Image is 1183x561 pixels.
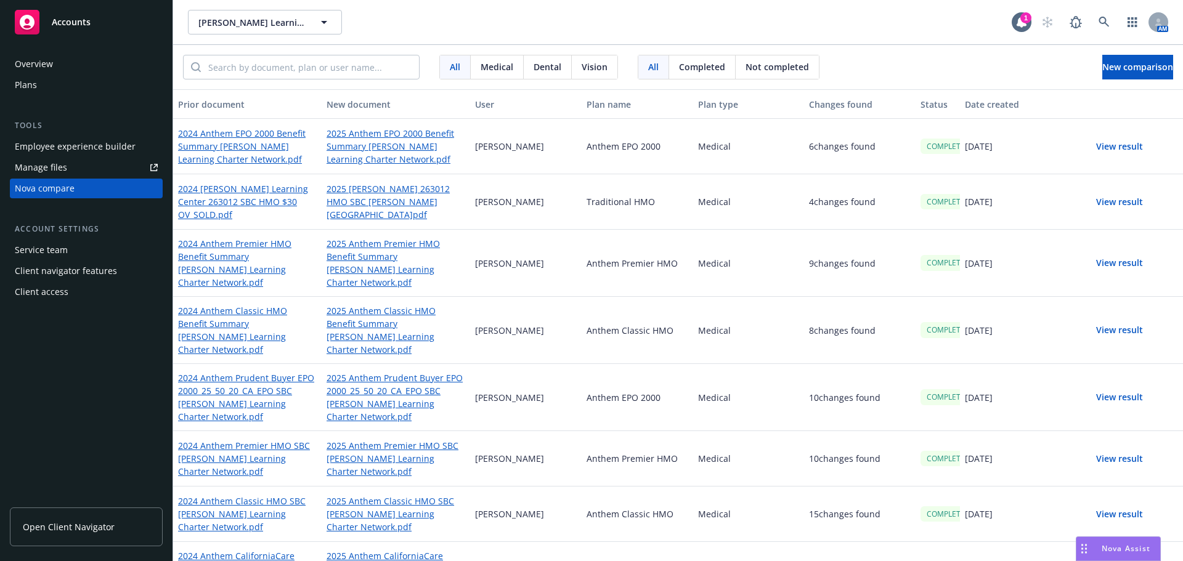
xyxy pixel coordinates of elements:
[1102,55,1173,79] button: New comparison
[809,507,880,520] p: 15 changes found
[15,158,67,177] div: Manage files
[960,89,1071,119] button: Date created
[1120,10,1145,34] a: Switch app
[475,507,544,520] p: [PERSON_NAME]
[809,195,876,208] p: 4 changes found
[475,98,577,111] div: User
[582,297,693,364] div: Anthem Classic HMO
[475,452,544,465] p: [PERSON_NAME]
[693,364,805,431] div: Medical
[693,89,805,119] button: Plan type
[178,304,317,356] a: 2024 Anthem Classic HMO Benefit Summary [PERSON_NAME] Learning Charter Network.pdf
[1063,10,1088,34] a: Report a Bug
[201,55,419,79] input: Search by document, plan or user name...
[1035,10,1060,34] a: Start snowing
[921,451,977,466] div: COMPLETED
[327,237,465,289] a: 2025 Anthem Premier HMO Benefit Summary [PERSON_NAME] Learning Charter Network.pdf
[693,119,805,174] div: Medical
[15,261,117,281] div: Client navigator features
[327,127,465,166] a: 2025 Anthem EPO 2000 Benefit Summary [PERSON_NAME] Learning Charter Network.pdf
[698,98,800,111] div: Plan type
[965,140,993,153] p: [DATE]
[327,182,465,221] a: 2025 [PERSON_NAME] 263012 HMO SBC [PERSON_NAME][GEOGRAPHIC_DATA]pdf
[1076,385,1163,410] button: View result
[804,89,916,119] button: Changes found
[809,391,880,404] p: 10 changes found
[191,62,201,72] svg: Search
[746,60,809,73] span: Not completed
[178,439,317,478] a: 2024 Anthem Premier HMO SBC [PERSON_NAME] Learning Charter Network.pdf
[327,98,465,111] div: New document
[178,98,317,111] div: Prior document
[1020,12,1031,23] div: 1
[965,391,993,404] p: [DATE]
[582,174,693,230] div: Traditional HMO
[327,439,465,478] a: 2025 Anthem Premier HMO SBC [PERSON_NAME] Learning Charter Network.pdf
[475,257,544,270] p: [PERSON_NAME]
[921,506,977,522] div: COMPLETED
[582,119,693,174] div: Anthem EPO 2000
[1092,10,1116,34] a: Search
[450,60,460,73] span: All
[10,75,163,95] a: Plans
[693,486,805,542] div: Medical
[15,179,75,198] div: Nova compare
[23,520,115,533] span: Open Client Navigator
[10,261,163,281] a: Client navigator features
[1076,190,1163,214] button: View result
[475,140,544,153] p: [PERSON_NAME]
[475,195,544,208] p: [PERSON_NAME]
[178,237,317,289] a: 2024 Anthem Premier HMO Benefit Summary [PERSON_NAME] Learning Charter Network.pdf
[582,431,693,486] div: Anthem Premier HMO
[1076,134,1163,159] button: View result
[481,60,513,73] span: Medical
[965,195,993,208] p: [DATE]
[693,297,805,364] div: Medical
[921,322,977,337] div: COMPLETED
[1102,543,1150,554] span: Nova Assist
[10,240,163,260] a: Service team
[178,371,317,423] a: 2024 Anthem Prudent Buyer EPO 2000_25_50_20_CA_EPO SBC [PERSON_NAME] Learning Charter Network.pdf
[52,17,91,27] span: Accounts
[921,389,977,405] div: COMPLETED
[10,5,163,39] a: Accounts
[15,54,53,74] div: Overview
[10,179,163,198] a: Nova compare
[916,89,960,119] button: Status
[809,140,876,153] p: 6 changes found
[1076,251,1163,275] button: View result
[965,257,993,270] p: [DATE]
[809,452,880,465] p: 10 changes found
[965,98,1067,111] div: Date created
[178,182,317,221] a: 2024 [PERSON_NAME] Learning Center 263012 SBC HMO $30 OV_SOLD.pdf
[1102,61,1173,73] span: New comparison
[475,324,544,337] p: [PERSON_NAME]
[965,507,993,520] p: [DATE]
[327,304,465,356] a: 2025 Anthem Classic HMO Benefit Summary [PERSON_NAME] Learning Charter Network.pdf
[965,452,993,465] p: [DATE]
[582,89,693,119] button: Plan name
[327,371,465,423] a: 2025 Anthem Prudent Buyer EPO 2000_25_50_20_CA_EPO SBC [PERSON_NAME] Learning Charter Network.pdf
[809,324,876,337] p: 8 changes found
[582,364,693,431] div: Anthem EPO 2000
[582,486,693,542] div: Anthem Classic HMO
[921,255,977,270] div: COMPLETED
[921,98,955,111] div: Status
[648,60,659,73] span: All
[809,98,911,111] div: Changes found
[693,230,805,297] div: Medical
[10,119,163,132] div: Tools
[10,282,163,302] a: Client access
[10,54,163,74] a: Overview
[327,494,465,533] a: 2025 Anthem Classic HMO SBC [PERSON_NAME] Learning Charter Network.pdf
[582,230,693,297] div: Anthem Premier HMO
[965,324,993,337] p: [DATE]
[15,240,68,260] div: Service team
[178,494,317,533] a: 2024 Anthem Classic HMO SBC [PERSON_NAME] Learning Charter Network.pdf
[188,10,342,34] button: [PERSON_NAME] Learning Charter Network
[322,89,470,119] button: New document
[693,174,805,230] div: Medical
[1076,537,1092,560] div: Drag to move
[173,89,322,119] button: Prior document
[10,158,163,177] a: Manage files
